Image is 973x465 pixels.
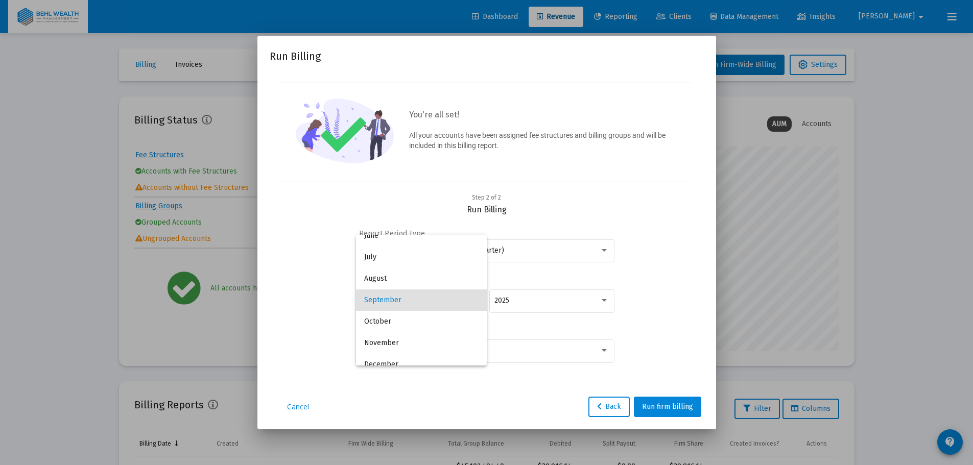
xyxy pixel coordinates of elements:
span: October [364,311,479,332]
span: June [364,225,479,247]
span: November [364,332,479,354]
span: July [364,247,479,268]
span: August [364,268,479,289]
span: September [364,289,479,311]
span: December [364,354,479,375]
